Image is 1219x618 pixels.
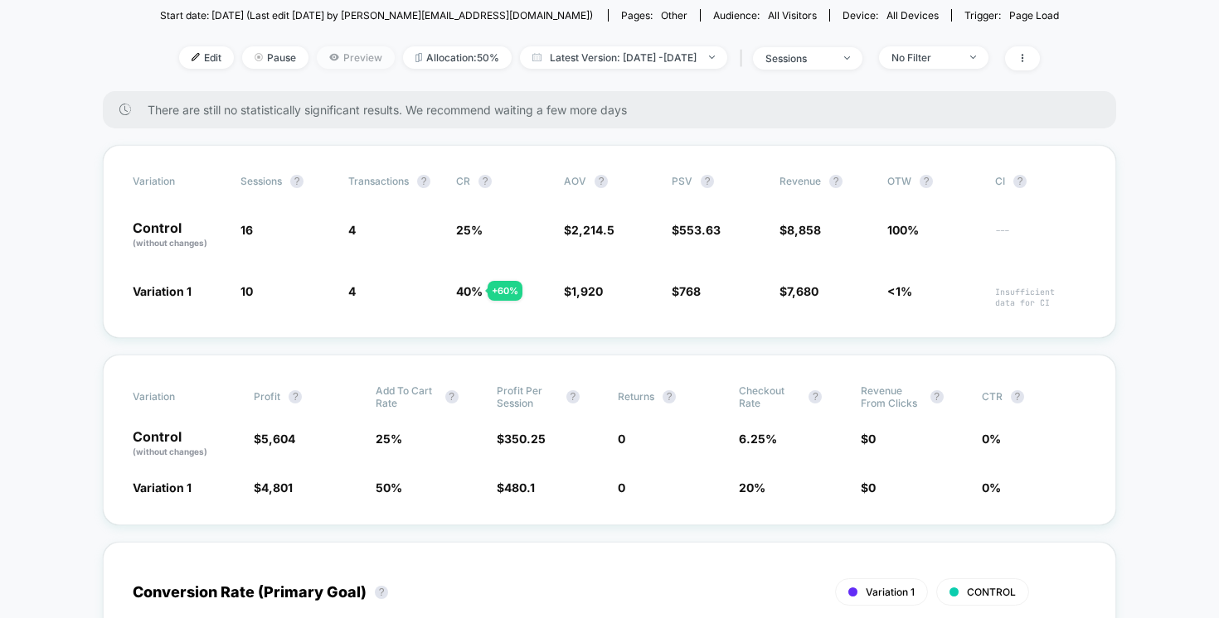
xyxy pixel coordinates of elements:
[663,390,676,403] button: ?
[829,175,843,188] button: ?
[261,480,293,495] span: 4,801
[255,53,263,61] img: end
[995,287,1086,308] span: Insufficient data for CI
[348,284,356,298] span: 4
[787,284,818,298] span: 7,680
[618,480,625,495] span: 0
[779,284,818,298] span: $
[289,390,302,403] button: ?
[709,56,715,59] img: end
[261,432,295,446] span: 5,604
[739,432,777,446] span: 6.25 %
[242,46,308,69] span: Pause
[133,430,237,458] p: Control
[133,221,224,249] p: Control
[701,175,714,188] button: ?
[456,223,483,237] span: 25 %
[133,447,207,456] span: (without changes)
[403,46,512,69] span: Allocation: 50%
[254,432,295,446] span: $
[488,281,522,301] div: + 60 %
[920,175,933,188] button: ?
[1011,390,1024,403] button: ?
[982,480,1001,495] span: 0 %
[133,480,192,495] span: Variation 1
[456,284,483,298] span: 40 %
[618,390,654,403] span: Returns
[133,238,207,248] span: (without changes)
[240,284,253,298] span: 10
[478,175,492,188] button: ?
[964,9,1059,22] div: Trigger:
[967,586,1016,598] span: CONTROL
[866,586,915,598] span: Variation 1
[240,223,253,237] span: 16
[254,390,280,403] span: Profit
[571,284,603,298] span: 1,920
[679,223,721,237] span: 553.63
[133,284,192,298] span: Variation 1
[317,46,395,69] span: Preview
[504,480,535,495] span: 480.1
[179,46,234,69] span: Edit
[532,53,542,61] img: calendar
[995,175,1086,188] span: CI
[768,9,817,22] span: All Visitors
[497,384,558,409] span: Profit Per Session
[290,175,304,188] button: ?
[713,9,817,22] div: Audience:
[982,390,1003,403] span: CTR
[497,480,535,495] span: $
[192,53,200,61] img: edit
[160,9,593,22] span: Start date: [DATE] (Last edit [DATE] by [PERSON_NAME][EMAIL_ADDRESS][DOMAIN_NAME])
[445,390,459,403] button: ?
[618,432,625,446] span: 0
[348,223,356,237] span: 4
[571,223,614,237] span: 2,214.5
[861,432,876,446] span: $
[415,53,422,62] img: rebalance
[497,432,546,446] span: $
[679,284,701,298] span: 768
[240,175,282,187] span: Sessions
[133,384,224,409] span: Variation
[566,390,580,403] button: ?
[868,480,876,495] span: 0
[1013,175,1027,188] button: ?
[595,175,608,188] button: ?
[861,480,876,495] span: $
[844,56,850,60] img: end
[504,432,546,446] span: 350.25
[564,284,603,298] span: $
[809,390,822,403] button: ?
[254,480,293,495] span: $
[891,51,958,64] div: No Filter
[417,175,430,188] button: ?
[661,9,687,22] span: other
[348,175,409,187] span: Transactions
[739,480,765,495] span: 20 %
[861,384,922,409] span: Revenue From Clicks
[376,432,402,446] span: 25 %
[672,223,721,237] span: $
[995,225,1086,249] span: ---
[672,175,692,187] span: PSV
[868,432,876,446] span: 0
[829,9,951,22] span: Device:
[564,223,614,237] span: $
[887,223,919,237] span: 100%
[736,46,753,70] span: |
[787,223,821,237] span: 8,858
[375,586,388,599] button: ?
[376,480,402,495] span: 50 %
[1009,9,1059,22] span: Page Load
[133,175,224,188] span: Variation
[779,223,821,237] span: $
[887,284,912,298] span: <1%
[148,103,1083,117] span: There are still no statistically significant results. We recommend waiting a few more days
[886,9,939,22] span: all devices
[765,52,832,65] div: sessions
[621,9,687,22] div: Pages:
[672,284,701,298] span: $
[520,46,727,69] span: Latest Version: [DATE] - [DATE]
